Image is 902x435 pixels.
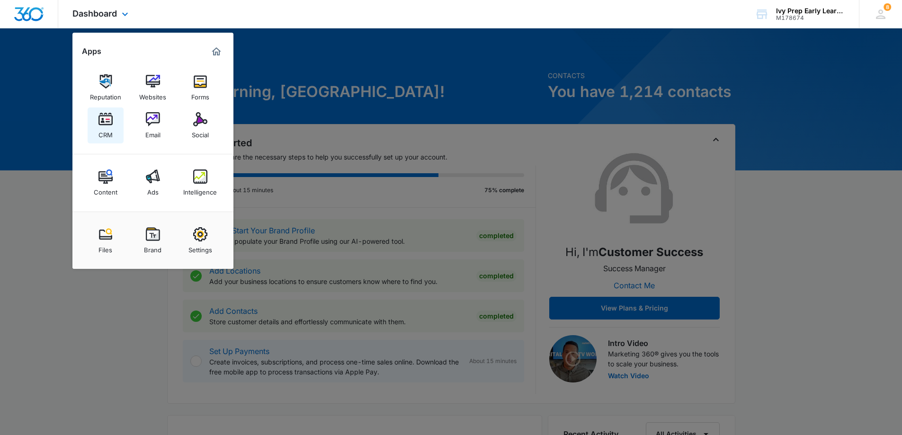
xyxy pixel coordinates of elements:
[82,47,101,56] h2: Apps
[88,165,124,201] a: Content
[135,70,171,106] a: Websites
[139,89,166,101] div: Websites
[776,7,845,15] div: account name
[88,70,124,106] a: Reputation
[98,126,113,139] div: CRM
[188,241,212,254] div: Settings
[209,44,224,59] a: Marketing 360® Dashboard
[884,3,891,11] span: 8
[147,184,159,196] div: Ads
[88,222,124,258] a: Files
[144,241,161,254] div: Brand
[884,3,891,11] div: notifications count
[135,107,171,143] a: Email
[94,184,117,196] div: Content
[72,9,117,18] span: Dashboard
[88,107,124,143] a: CRM
[776,15,845,21] div: account id
[191,89,209,101] div: Forms
[145,126,161,139] div: Email
[182,165,218,201] a: Intelligence
[182,70,218,106] a: Forms
[183,184,217,196] div: Intelligence
[182,222,218,258] a: Settings
[90,89,121,101] div: Reputation
[135,165,171,201] a: Ads
[135,222,171,258] a: Brand
[192,126,209,139] div: Social
[98,241,112,254] div: Files
[182,107,218,143] a: Social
